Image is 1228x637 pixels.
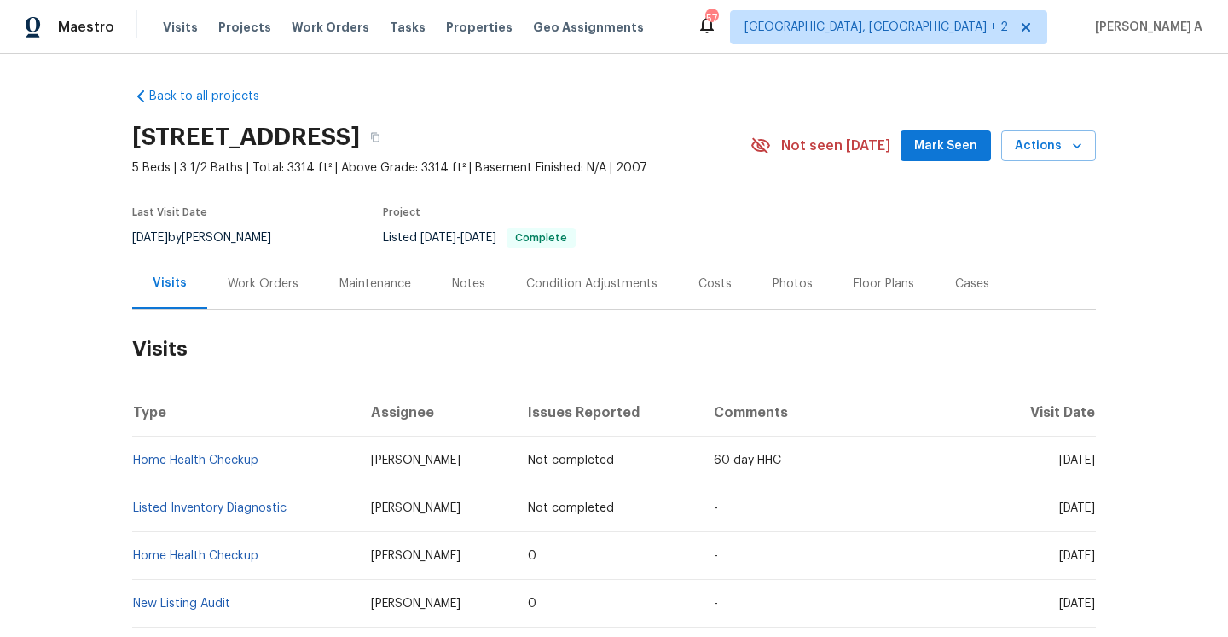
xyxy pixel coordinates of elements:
[371,550,460,562] span: [PERSON_NAME]
[528,502,614,514] span: Not completed
[153,275,187,292] div: Visits
[714,598,718,610] span: -
[383,207,420,217] span: Project
[1059,550,1095,562] span: [DATE]
[528,550,536,562] span: 0
[989,389,1096,437] th: Visit Date
[339,275,411,292] div: Maintenance
[133,550,258,562] a: Home Health Checkup
[1001,130,1096,162] button: Actions
[383,232,576,244] span: Listed
[460,232,496,244] span: [DATE]
[452,275,485,292] div: Notes
[1059,455,1095,466] span: [DATE]
[371,455,460,466] span: [PERSON_NAME]
[390,21,426,33] span: Tasks
[420,232,496,244] span: -
[58,19,114,36] span: Maestro
[132,232,168,244] span: [DATE]
[371,502,460,514] span: [PERSON_NAME]
[218,19,271,36] span: Projects
[714,502,718,514] span: -
[714,550,718,562] span: -
[714,455,781,466] span: 60 day HHC
[133,455,258,466] a: Home Health Checkup
[700,389,989,437] th: Comments
[528,598,536,610] span: 0
[773,275,813,292] div: Photos
[420,232,456,244] span: [DATE]
[955,275,989,292] div: Cases
[526,275,657,292] div: Condition Adjustments
[132,228,292,248] div: by [PERSON_NAME]
[228,275,298,292] div: Work Orders
[514,389,701,437] th: Issues Reported
[371,598,460,610] span: [PERSON_NAME]
[533,19,644,36] span: Geo Assignments
[132,389,357,437] th: Type
[133,598,230,610] a: New Listing Audit
[133,502,287,514] a: Listed Inventory Diagnostic
[132,129,360,146] h2: [STREET_ADDRESS]
[1015,136,1082,157] span: Actions
[132,159,750,177] span: 5 Beds | 3 1/2 Baths | Total: 3314 ft² | Above Grade: 3314 ft² | Basement Finished: N/A | 2007
[446,19,513,36] span: Properties
[1059,502,1095,514] span: [DATE]
[705,10,717,27] div: 57
[132,207,207,217] span: Last Visit Date
[163,19,198,36] span: Visits
[357,389,514,437] th: Assignee
[292,19,369,36] span: Work Orders
[528,455,614,466] span: Not completed
[698,275,732,292] div: Costs
[744,19,1008,36] span: [GEOGRAPHIC_DATA], [GEOGRAPHIC_DATA] + 2
[901,130,991,162] button: Mark Seen
[854,275,914,292] div: Floor Plans
[360,122,391,153] button: Copy Address
[132,310,1096,389] h2: Visits
[1088,19,1202,36] span: [PERSON_NAME] A
[508,233,574,243] span: Complete
[1059,598,1095,610] span: [DATE]
[781,137,890,154] span: Not seen [DATE]
[914,136,977,157] span: Mark Seen
[132,88,296,105] a: Back to all projects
